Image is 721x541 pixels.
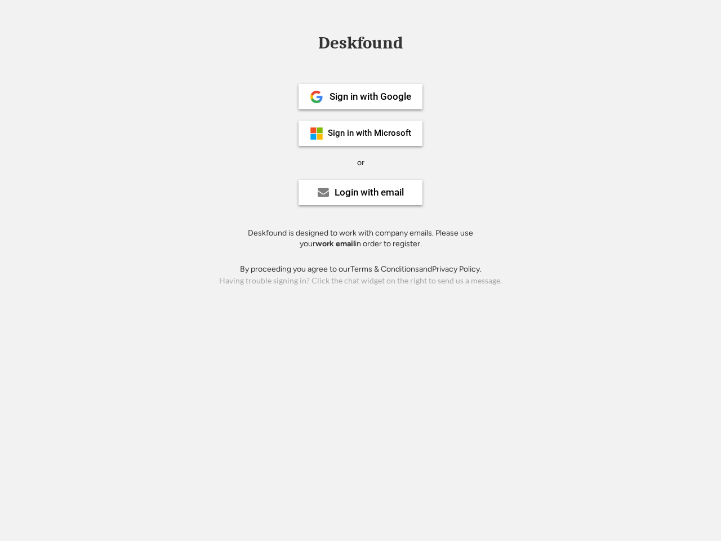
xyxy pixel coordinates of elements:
strong: work email [315,239,355,249]
div: Deskfound is designed to work with company emails. Please use your in order to register. [234,228,487,250]
div: By proceeding you agree to our and [240,264,482,275]
a: Terms & Conditions [350,264,419,274]
img: 1024px-Google__G__Logo.svg.png [310,90,323,104]
div: Deskfound [313,34,408,52]
div: Sign in with Microsoft [328,129,411,138]
div: or [357,157,364,168]
img: ms-symbollockup_mssymbol_19.png [310,127,323,140]
div: Sign in with Google [330,92,411,101]
div: Login with email [335,188,404,197]
a: Privacy Policy. [432,264,482,274]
